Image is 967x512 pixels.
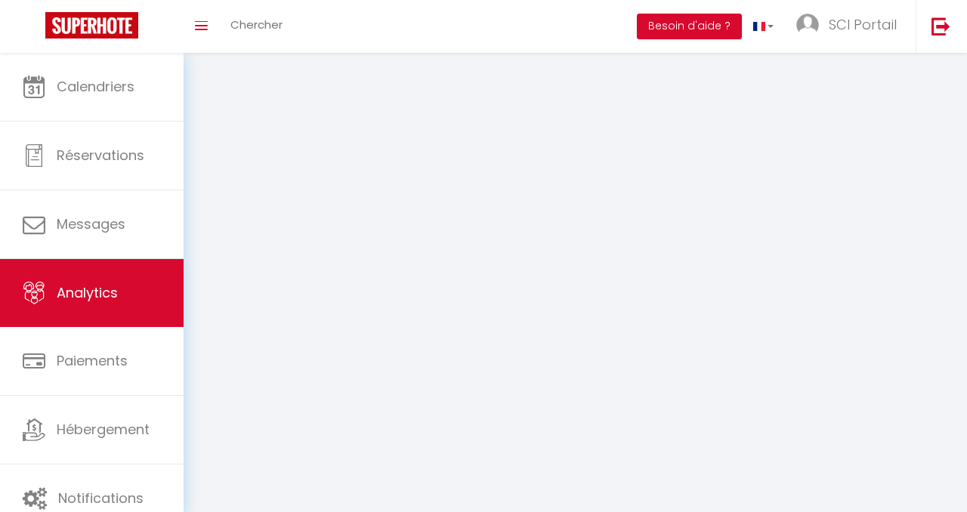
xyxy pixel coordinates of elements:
[57,283,118,302] span: Analytics
[57,351,128,370] span: Paiements
[45,12,138,39] img: Super Booking
[796,14,819,36] img: ...
[57,146,144,165] span: Réservations
[58,489,144,507] span: Notifications
[57,420,150,439] span: Hébergement
[57,77,134,96] span: Calendriers
[931,17,950,35] img: logout
[829,15,897,34] span: SCI Portail
[637,14,742,39] button: Besoin d'aide ?
[230,17,283,32] span: Chercher
[57,214,125,233] span: Messages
